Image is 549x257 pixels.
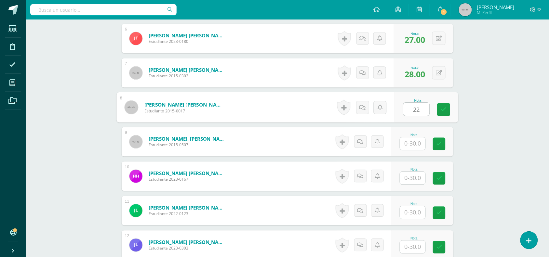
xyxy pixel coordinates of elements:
div: Nota [400,133,428,137]
input: 0-30.0 [404,103,430,116]
a: [PERSON_NAME] [PERSON_NAME] [149,239,227,245]
span: Estudiante 2023-0303 [149,245,227,251]
span: 28.00 [405,69,425,80]
a: [PERSON_NAME] [PERSON_NAME] [149,170,227,176]
div: Nota: [405,31,425,36]
span: [PERSON_NAME] [477,4,514,10]
div: Nota [403,98,433,102]
span: 27.00 [405,34,425,45]
input: 0-30.0 [400,137,425,150]
img: bfa0f3dbaf24103776ffd4100580508c.png [129,170,142,183]
input: 0-30.0 [400,172,425,184]
div: Nota [400,202,428,206]
img: bb00e3a84b953e9331cca90399a48b40.png [129,238,142,251]
img: 45x45 [125,100,138,114]
span: Mi Perfil [477,10,514,15]
img: 73ffc3233e2f42fdc17fa5943487c3f1.png [129,32,142,45]
input: 0-30.0 [400,240,425,253]
a: [PERSON_NAME], [PERSON_NAME] [149,135,227,142]
input: 0-30.0 [400,206,425,219]
span: Estudiante 2015-0017 [144,108,225,114]
div: Nota [400,237,428,240]
img: a2b3149b35839eaa7fd4303531059349.png [129,204,142,217]
span: Estudiante 2022-0123 [149,211,227,216]
img: 45x45 [129,66,142,79]
a: [PERSON_NAME] [PERSON_NAME] [144,101,225,108]
img: 45x45 [459,3,472,16]
div: Nota: [405,66,425,70]
span: Estudiante 2023-0180 [149,39,227,44]
span: Estudiante 2015-0302 [149,73,227,79]
a: [PERSON_NAME] [PERSON_NAME] [149,32,227,39]
span: Estudiante 2023-0167 [149,176,227,182]
a: [PERSON_NAME] [PERSON_NAME] [149,204,227,211]
input: Busca un usuario... [30,4,177,15]
span: Estudiante 2015-0507 [149,142,227,148]
div: Nota [400,168,428,171]
a: [PERSON_NAME] [PERSON_NAME] [149,67,227,73]
img: 45x45 [129,135,142,148]
span: 1 [440,8,448,16]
